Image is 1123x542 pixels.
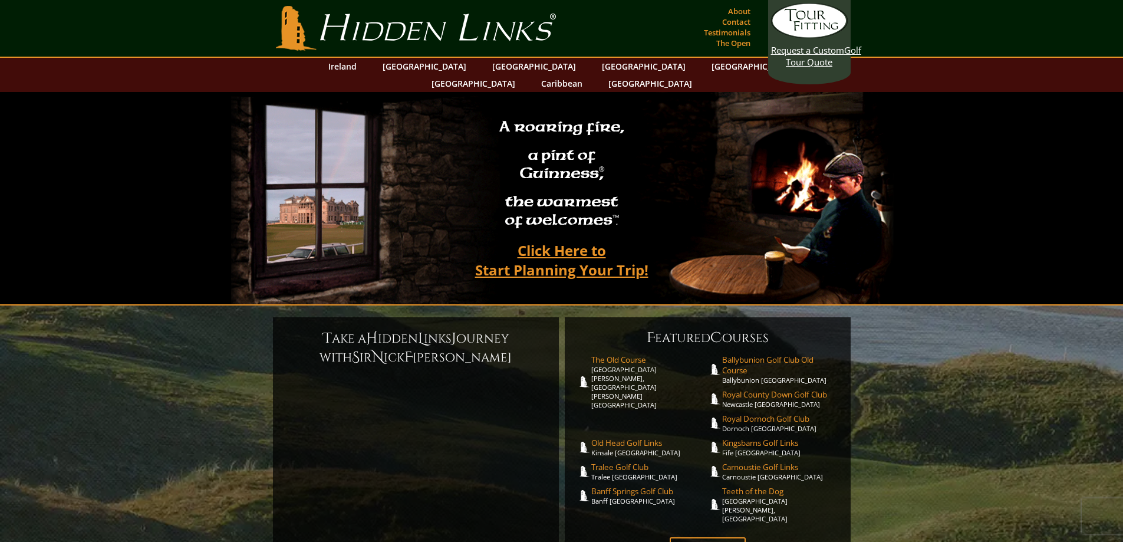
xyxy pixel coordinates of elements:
a: Ballybunion Golf Club Old CourseBallybunion [GEOGRAPHIC_DATA] [722,354,839,385]
a: The Old Course[GEOGRAPHIC_DATA][PERSON_NAME], [GEOGRAPHIC_DATA][PERSON_NAME] [GEOGRAPHIC_DATA] [591,354,708,409]
span: Carnoustie Golf Links [722,462,839,472]
span: Ballybunion Golf Club Old Course [722,354,839,376]
a: Royal County Down Golf ClubNewcastle [GEOGRAPHIC_DATA] [722,389,839,409]
a: [GEOGRAPHIC_DATA] [596,58,691,75]
a: Teeth of the Dog[GEOGRAPHIC_DATA][PERSON_NAME], [GEOGRAPHIC_DATA] [722,486,839,523]
a: Testimonials [701,24,753,41]
span: L [418,329,424,348]
a: Ireland [322,58,363,75]
span: H [366,329,378,348]
a: [GEOGRAPHIC_DATA] [602,75,698,92]
span: Royal Dornoch Golf Club [722,413,839,424]
span: Royal County Down Golf Club [722,389,839,400]
span: Request a Custom [771,44,844,56]
span: Kingsbarns Golf Links [722,438,839,448]
span: Teeth of the Dog [722,486,839,497]
span: Old Head Golf Links [591,438,708,448]
a: Request a CustomGolf Tour Quote [771,3,848,68]
span: Tralee Golf Club [591,462,708,472]
a: About [725,3,753,19]
span: C [710,329,722,347]
h2: A roaring fire, a pint of Guinness , the warmest of welcomes™. [492,113,632,236]
a: Contact [719,14,753,30]
a: [GEOGRAPHIC_DATA] [377,58,472,75]
span: J [452,329,456,348]
a: Caribbean [535,75,588,92]
span: Banff Springs Golf Club [591,486,708,497]
span: T [323,329,332,348]
a: Old Head Golf LinksKinsale [GEOGRAPHIC_DATA] [591,438,708,457]
a: Royal Dornoch Golf ClubDornoch [GEOGRAPHIC_DATA] [722,413,839,433]
h6: ake a idden inks ourney with ir ick [PERSON_NAME] [285,329,547,367]
a: Click Here toStart Planning Your Trip! [463,236,660,284]
a: Tralee Golf ClubTralee [GEOGRAPHIC_DATA] [591,462,708,481]
a: Carnoustie Golf LinksCarnoustie [GEOGRAPHIC_DATA] [722,462,839,481]
a: [GEOGRAPHIC_DATA] [706,58,801,75]
span: S [352,348,360,367]
span: The Old Course [591,354,708,365]
span: N [372,348,384,367]
span: F [647,329,655,347]
a: Banff Springs Golf ClubBanff [GEOGRAPHIC_DATA] [591,486,708,505]
a: The Open [713,35,753,51]
a: [GEOGRAPHIC_DATA] [486,58,582,75]
span: F [404,348,413,367]
a: Kingsbarns Golf LinksFife [GEOGRAPHIC_DATA] [722,438,839,457]
a: [GEOGRAPHIC_DATA] [426,75,521,92]
h6: eatured ourses [577,329,839,347]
